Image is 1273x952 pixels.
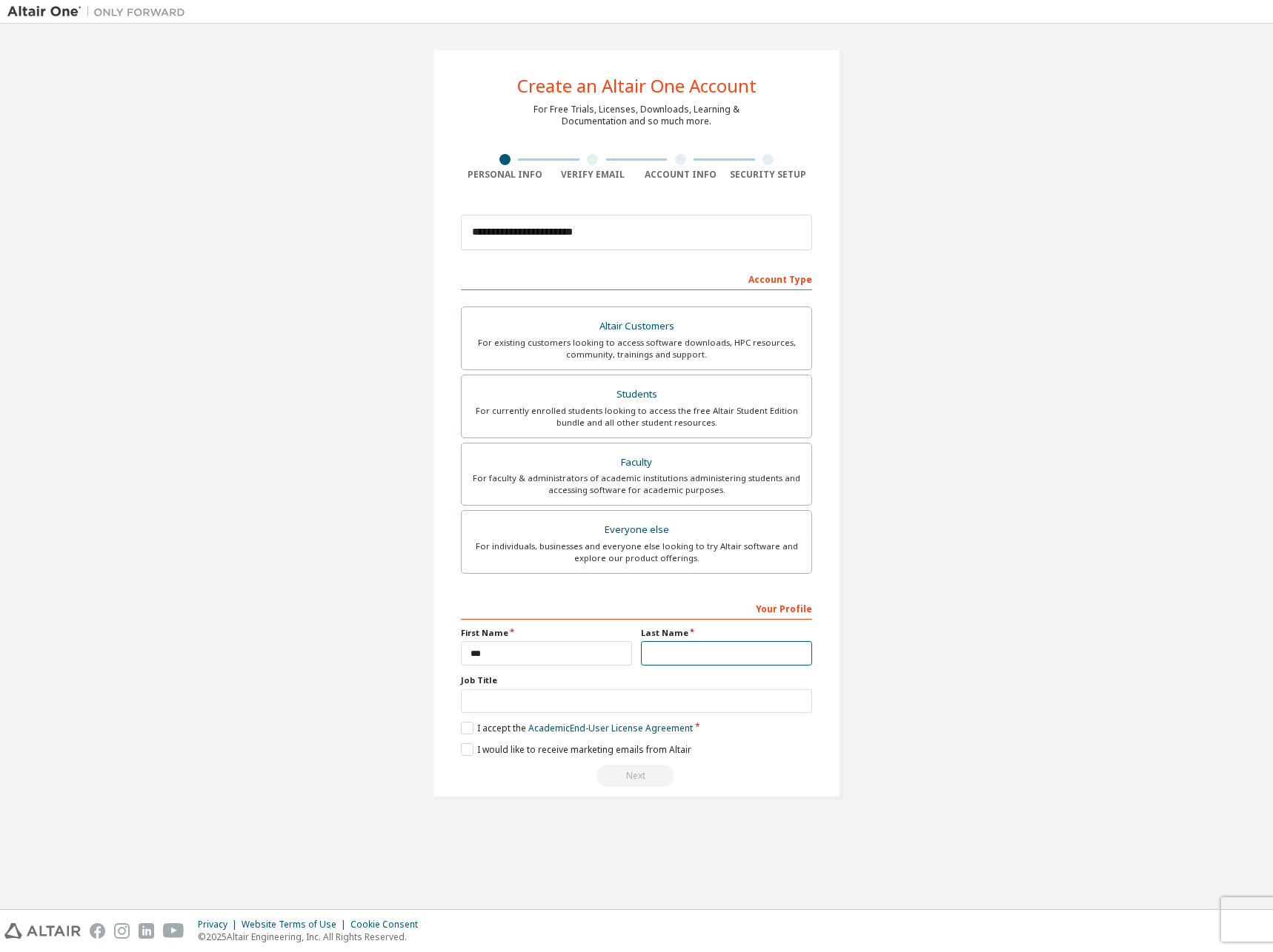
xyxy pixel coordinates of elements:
[242,919,350,931] div: Website Terms of Use
[4,923,81,939] img: altair_logo.svg
[198,919,242,931] div: Privacy
[471,405,802,429] div: For currently enrolled students looking to access the free Altair Student Edition bundle and all ...
[350,919,427,931] div: Cookie Consent
[461,765,812,787] div: Read and acccept EULA to continue
[461,267,812,290] div: Account Type
[90,923,105,939] img: facebook.svg
[163,923,185,939] img: youtube.svg
[461,722,693,734] label: I accept the
[725,169,813,181] div: Security Setup
[461,674,812,686] label: Job Title
[461,743,691,756] label: I would like to receive marketing emails from Altair
[461,169,549,181] div: Personal Info
[528,722,693,734] a: Academic End-User License Agreement
[549,169,637,181] div: Verify Email
[641,627,812,639] label: Last Name
[636,169,725,181] div: Account Info
[471,540,802,564] div: For individuals, businesses and everyone else looking to try Altair software and explore our prod...
[471,316,802,337] div: Altair Customers
[471,337,802,361] div: For existing customers looking to access software downloads, HPC resources, community, trainings ...
[7,4,193,19] img: Altair One
[517,77,757,95] div: Create an Altair One Account
[139,923,154,939] img: linkedin.svg
[534,104,739,127] div: For Free Trials, Licenses, Downloads, Learning & Documentation and so much more.
[114,923,130,939] img: instagram.svg
[461,627,632,639] label: First Name
[471,452,802,473] div: Faculty
[471,520,802,540] div: Everyone else
[198,931,427,943] p: © 2025 Altair Engineering, Inc. All Rights Reserved.
[461,596,812,620] div: Your Profile
[471,472,802,496] div: For faculty & administrators of academic institutions administering students and accessing softwa...
[471,384,802,405] div: Students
